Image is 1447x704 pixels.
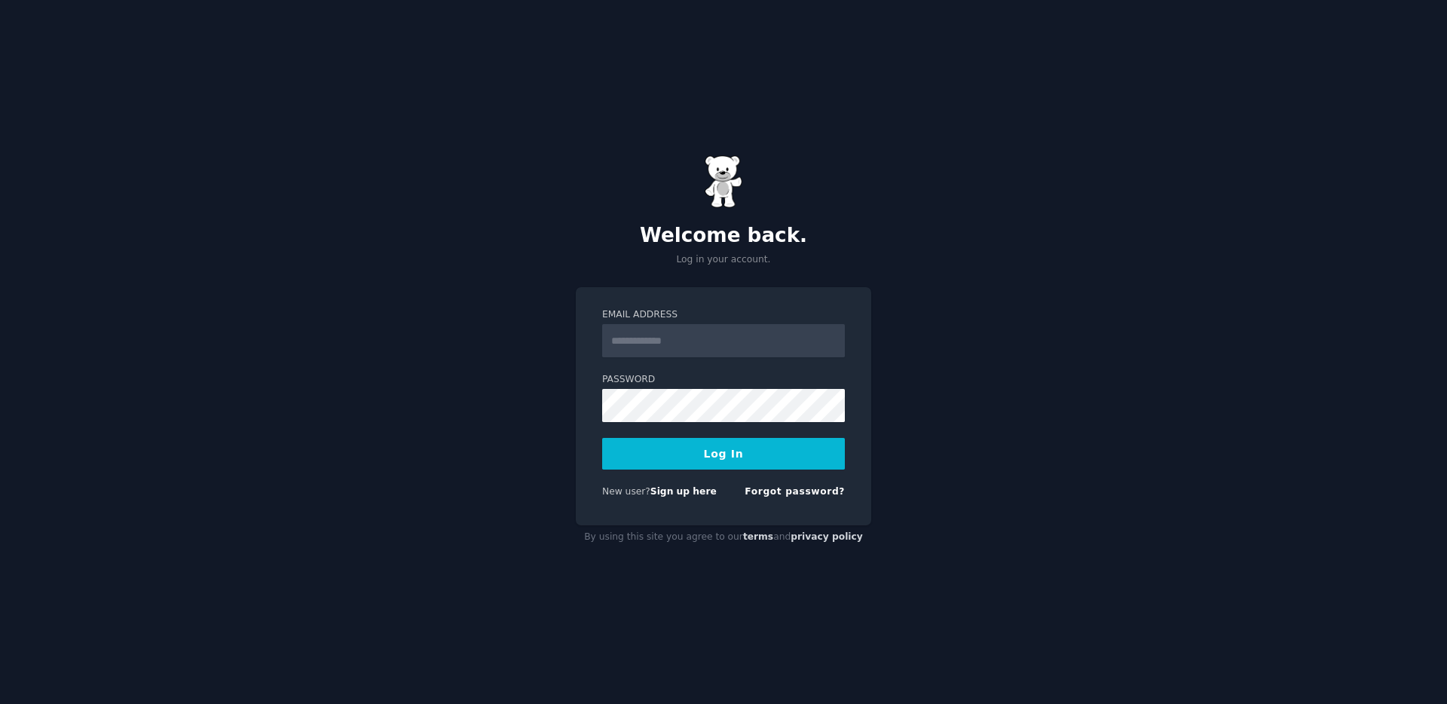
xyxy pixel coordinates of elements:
span: New user? [602,486,650,497]
p: Log in your account. [576,253,871,267]
div: By using this site you agree to our and [576,525,871,549]
a: Forgot password? [745,486,845,497]
label: Email Address [602,308,845,322]
a: Sign up here [650,486,717,497]
a: privacy policy [791,531,863,542]
label: Password [602,373,845,387]
img: Gummy Bear [705,155,742,208]
a: terms [743,531,773,542]
button: Log In [602,438,845,470]
h2: Welcome back. [576,224,871,248]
